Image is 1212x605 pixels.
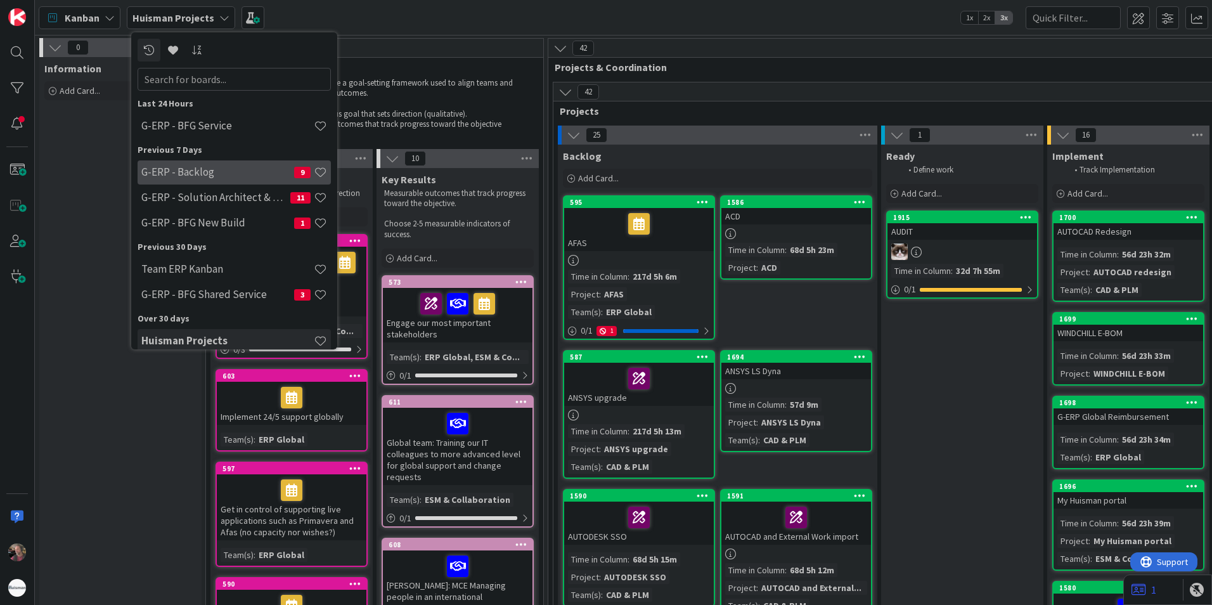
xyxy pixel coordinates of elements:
div: Last 24 Hours [138,97,331,110]
span: : [601,588,603,602]
div: 68d 5h 12m [787,563,837,577]
div: 0/3 [217,342,366,358]
div: CAD & PLM [603,460,652,474]
div: Time in Column [1057,433,1117,446]
span: : [254,433,255,446]
span: 42 [577,84,599,100]
div: 1590 [570,491,714,500]
p: OKRs (Objectives and Key Results) are a goal-setting framework used to align teams and organizati... [212,78,529,99]
span: Ready [886,150,915,162]
div: 611Global team: Training our IT colleagues to more advanced level for global support and change r... [383,396,532,485]
div: 56d 23h 33m [1119,349,1174,363]
div: Time in Column [1057,349,1117,363]
span: : [601,460,603,474]
span: : [1117,433,1119,446]
span: : [1088,534,1090,548]
div: WINDCHILL E-BOM [1090,367,1168,381]
span: : [1117,247,1119,261]
div: AUTOCAD redesign [1090,265,1175,279]
span: : [599,287,601,301]
span: 25 [586,127,607,143]
img: BF [8,543,26,561]
span: : [756,581,758,595]
li: : Measurable outcomes that track progress toward the objective (quantitative). [225,119,530,140]
li: Track Implementation [1067,165,1202,175]
div: Time in Column [725,243,785,257]
span: : [420,493,422,507]
div: AUTOCAD and External Work import [721,502,871,545]
div: 603 [222,372,366,381]
li: Define work [901,165,1036,175]
div: 56d 23h 39m [1119,516,1174,530]
span: 1 [294,218,311,229]
div: 611 [389,398,532,407]
div: Project [1057,265,1088,279]
div: AUTODESK SSO [564,502,714,545]
span: 1 [909,127,931,143]
span: Backlog [563,150,602,162]
div: ACD [721,208,871,224]
div: ERP Global [1092,450,1144,464]
div: AFAS [601,287,627,301]
input: Quick Filter... [1026,6,1121,29]
span: 9 [294,167,311,178]
span: 11 [290,192,311,204]
span: : [628,424,629,438]
div: Kv [887,244,1037,260]
div: 1696My Huisman portal [1054,481,1203,509]
div: 573Engage our most important stakeholders [383,276,532,342]
div: 1694 [727,353,871,361]
div: Team(s) [568,588,601,602]
span: 0 [67,40,89,55]
div: 1580 [1054,582,1203,594]
div: 1590AUTODESK SSO [564,490,714,545]
div: CAD & PLM [603,588,652,602]
span: : [420,350,422,364]
div: Team(s) [387,350,420,364]
span: Add Card... [60,85,100,96]
div: G-ERP Global Reimbursement [1054,408,1203,425]
div: 1699 [1054,313,1203,325]
span: : [599,442,601,456]
div: Time in Column [568,552,628,566]
div: 573 [389,278,532,287]
span: : [1090,283,1092,297]
div: ACD [758,261,780,275]
span: : [785,398,787,412]
span: 1x [961,11,978,24]
span: : [951,264,953,278]
p: Measurable outcomes that track progress toward the objective. [384,188,531,209]
div: 608 [389,540,532,549]
div: Time in Column [725,563,785,577]
span: Add Card... [578,172,619,184]
div: Project [568,442,599,456]
div: 1580 [1059,583,1203,592]
span: 16 [1075,127,1097,143]
span: : [756,415,758,429]
span: Kanban [65,10,100,25]
div: 57d 9m [787,398,822,412]
span: 0 / 1 [581,324,593,337]
div: Implement 24/5 support globally [217,382,366,425]
div: CAD & PLM [1092,283,1142,297]
div: Time in Column [568,270,628,283]
div: 56d 23h 34m [1119,433,1174,446]
div: 590 [222,580,366,589]
div: 1 [596,326,617,336]
div: 603 [217,370,366,382]
div: 1586ACD [721,197,871,224]
div: AUDIT [887,223,1037,240]
span: Key Results [382,173,436,186]
div: Team(s) [568,305,601,319]
div: Team(s) [387,493,420,507]
div: Project [725,581,756,595]
span: : [1090,552,1092,566]
span: Support [27,2,58,17]
div: Project [568,570,599,584]
div: 608 [383,539,532,550]
div: My Huisman portal [1054,492,1203,509]
div: WINDCHILL E-BOM [1054,325,1203,341]
div: 1694ANSYS LS Dyna [721,351,871,379]
div: AUTOCAD and External... [758,581,865,595]
div: Project [725,415,756,429]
